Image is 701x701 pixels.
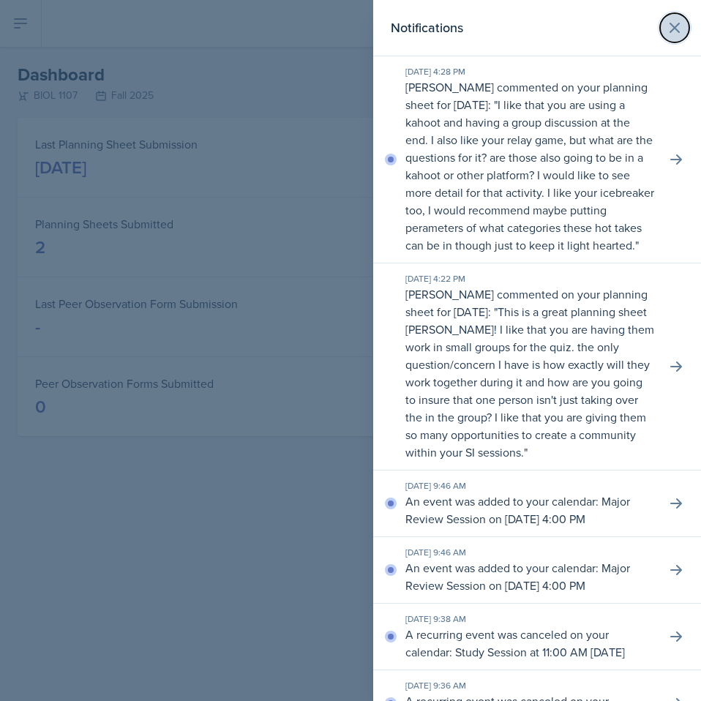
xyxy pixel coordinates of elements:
[405,479,654,492] div: [DATE] 9:46 AM
[405,272,654,285] div: [DATE] 4:22 PM
[405,546,654,559] div: [DATE] 9:46 AM
[405,97,654,253] p: I like that you are using a kahoot and having a group discussion at the end. I also like your rel...
[391,18,463,38] h2: Notifications
[405,304,654,460] p: This is a great planning sheet [PERSON_NAME]! I like that you are having them work in small group...
[405,78,654,254] p: [PERSON_NAME] commented on your planning sheet for [DATE]: " "
[405,65,654,78] div: [DATE] 4:28 PM
[405,612,654,626] div: [DATE] 9:38 AM
[405,285,654,461] p: [PERSON_NAME] commented on your planning sheet for [DATE]: " "
[405,679,654,692] div: [DATE] 9:36 AM
[405,559,654,594] p: An event was added to your calendar: Major Review Session on [DATE] 4:00 PM
[405,626,654,661] p: A recurring event was canceled on your calendar: Study Session at 11:00 AM [DATE]
[405,492,654,528] p: An event was added to your calendar: Major Review Session on [DATE] 4:00 PM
